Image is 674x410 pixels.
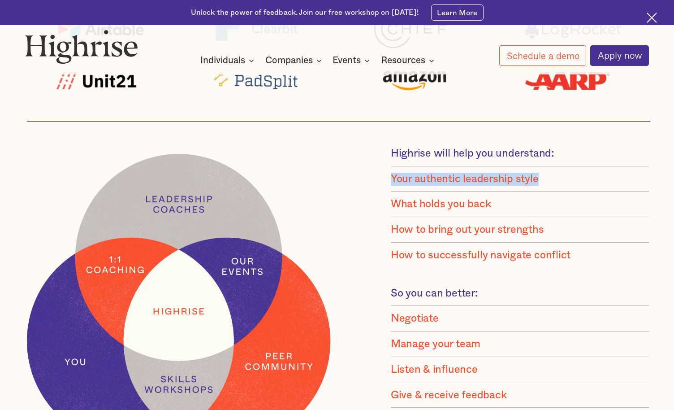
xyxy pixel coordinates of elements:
[514,54,626,104] img: AARP logo
[391,287,478,300] div: So you can better:
[391,312,439,325] div: Negotiate
[333,55,372,66] div: Events
[391,223,544,236] div: How to bring out your strengths
[25,30,138,64] img: Highrise logo
[391,389,507,402] div: Give & receive feedback
[391,173,539,186] div: Your authentic leadership style
[647,13,657,23] img: Cross icon
[265,55,324,66] div: Companies
[499,45,586,66] a: Schedule a demo
[200,55,245,66] div: Individuals
[391,198,491,211] div: What holds you back
[359,52,471,105] img: amazon logo
[265,55,313,66] div: Companies
[203,55,315,103] img: padsplit logo
[200,55,257,66] div: Individuals
[381,55,437,66] div: Resources
[391,363,478,376] div: Listen & influence
[47,54,159,104] img: Unit21 logo
[391,338,480,351] div: Manage your team
[381,55,425,66] div: Resources
[590,45,649,66] a: Apply now
[431,4,483,21] a: Learn More
[391,249,570,262] div: How to successfully navigate conflict
[333,55,361,66] div: Events
[391,147,554,160] div: Highrise will help you understand:
[191,8,419,17] div: Unlock the power of feedback. Join our free workshop on [DATE]!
